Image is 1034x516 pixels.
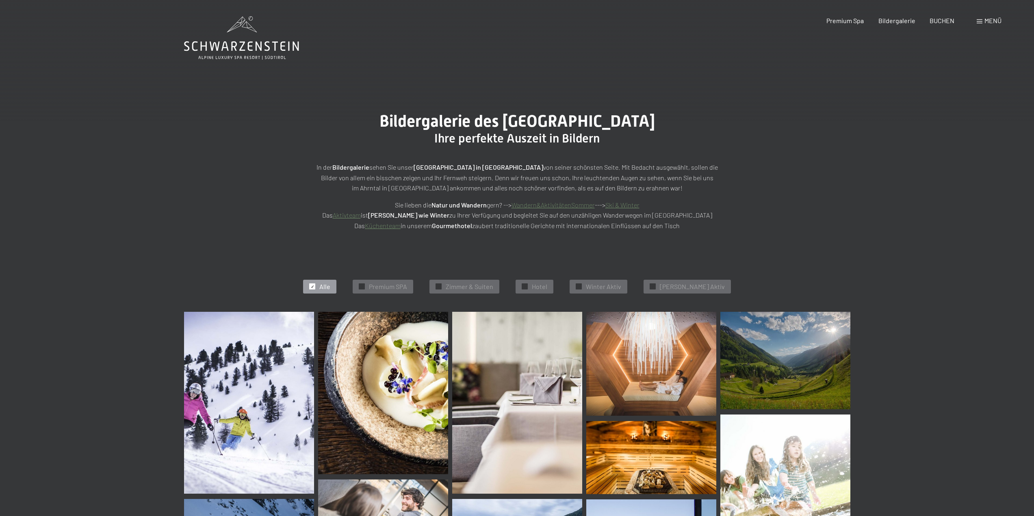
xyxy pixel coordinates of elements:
strong: [PERSON_NAME] wie Winter [368,211,449,219]
img: Bildergalerie [720,312,850,409]
a: Wandern&AktivitätenSommer [512,201,595,209]
img: Bildergalerie [586,421,716,494]
strong: Natur und Wandern [431,201,487,209]
span: Zimmer & Suiten [446,282,493,291]
img: Bildergalerie [318,312,448,474]
span: ✓ [651,284,655,289]
span: Premium SPA [369,282,407,291]
span: ✓ [577,284,581,289]
img: Bildergalerie [586,312,716,416]
a: Premium Spa [826,17,864,24]
a: Bildergalerie [878,17,915,24]
img: Bildergalerie [184,312,314,494]
a: Ski & Winter [605,201,639,209]
a: Aktivteam [333,211,361,219]
span: Winter Aktiv [586,282,621,291]
span: Ihre perfekte Auszeit in Bildern [434,131,600,145]
span: ✓ [311,284,314,289]
span: Alle [319,282,330,291]
span: [PERSON_NAME] Aktiv [660,282,725,291]
strong: [GEOGRAPHIC_DATA] in [GEOGRAPHIC_DATA] [414,163,543,171]
span: Menü [984,17,1001,24]
p: In der sehen Sie unser von seiner schönsten Seite. Mit Bedacht ausgewählt, sollen die Bilder von ... [314,162,720,193]
span: Bildergalerie des [GEOGRAPHIC_DATA] [379,112,655,131]
a: BUCHEN [930,17,954,24]
span: Hotel [532,282,547,291]
a: Küchenteam [365,222,401,229]
strong: Bildergalerie [332,163,369,171]
span: ✓ [523,284,527,289]
p: Sie lieben die gern? --> ---> Das ist zu Ihrer Verfügung und begleitet Sie auf den unzähligen Wan... [314,200,720,231]
span: ✓ [437,284,440,289]
span: ✓ [360,284,364,289]
img: Bildergalerie [452,312,582,494]
strong: Gourmethotel [432,222,472,229]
